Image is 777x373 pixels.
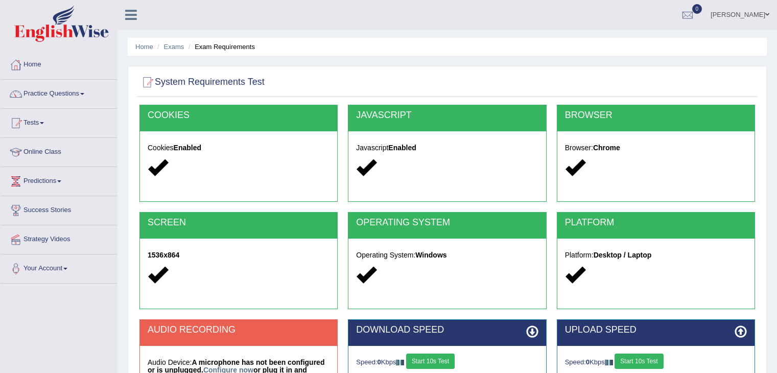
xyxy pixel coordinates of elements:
[565,218,747,228] h2: PLATFORM
[1,51,117,76] a: Home
[174,144,201,152] strong: Enabled
[593,144,620,152] strong: Chrome
[1,196,117,222] a: Success Stories
[605,360,613,365] img: ajax-loader-fb-connection.gif
[692,4,702,14] span: 0
[148,251,179,259] strong: 1536x864
[356,251,538,259] h5: Operating System:
[148,218,329,228] h2: SCREEN
[164,43,184,51] a: Exams
[1,80,117,105] a: Practice Questions
[135,43,153,51] a: Home
[139,75,265,90] h2: System Requirements Test
[615,354,663,369] button: Start 10s Test
[148,144,329,152] h5: Cookies
[356,218,538,228] h2: OPERATING SYSTEM
[1,225,117,251] a: Strategy Videos
[1,167,117,193] a: Predictions
[565,325,747,335] h2: UPLOAD SPEED
[594,251,652,259] strong: Desktop / Laptop
[356,354,538,371] div: Speed: Kbps
[565,110,747,121] h2: BROWSER
[186,42,255,52] li: Exam Requirements
[586,358,590,366] strong: 0
[356,325,538,335] h2: DOWNLOAD SPEED
[148,110,329,121] h2: COOKIES
[378,358,381,366] strong: 0
[565,144,747,152] h5: Browser:
[1,109,117,134] a: Tests
[148,325,329,335] h2: AUDIO RECORDING
[396,360,404,365] img: ajax-loader-fb-connection.gif
[356,144,538,152] h5: Javascript
[1,138,117,164] a: Online Class
[565,251,747,259] h5: Platform:
[388,144,416,152] strong: Enabled
[415,251,446,259] strong: Windows
[565,354,747,371] div: Speed: Kbps
[406,354,455,369] button: Start 10s Test
[1,254,117,280] a: Your Account
[356,110,538,121] h2: JAVASCRIPT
